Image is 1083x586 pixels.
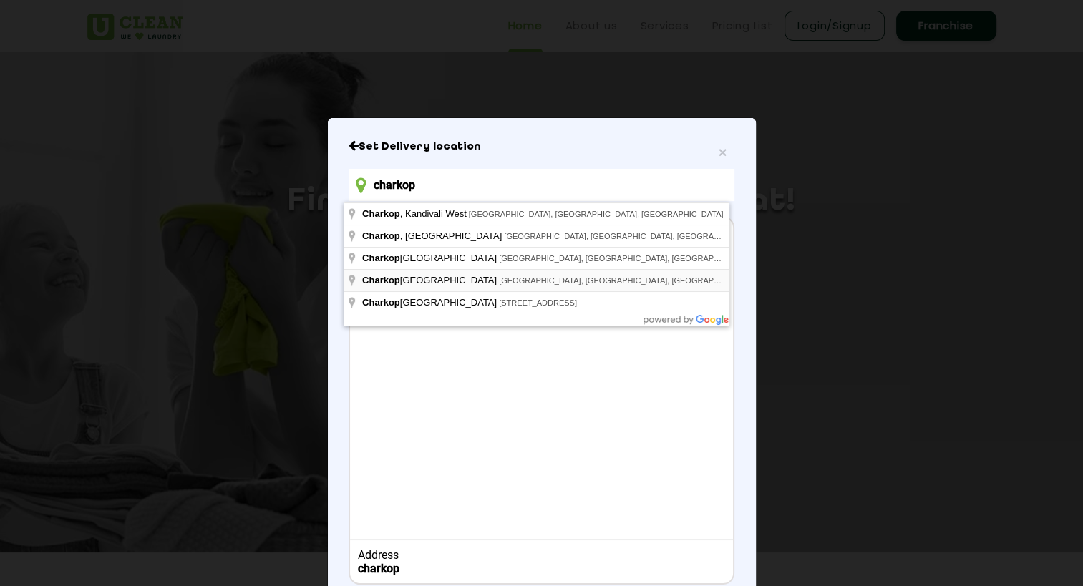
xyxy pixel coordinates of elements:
span: Charkop [362,230,400,241]
span: [GEOGRAPHIC_DATA], [GEOGRAPHIC_DATA], [GEOGRAPHIC_DATA] [499,254,754,263]
h6: Close [349,140,734,154]
span: [STREET_ADDRESS] [499,298,577,307]
span: [GEOGRAPHIC_DATA], [GEOGRAPHIC_DATA], [GEOGRAPHIC_DATA] [469,210,724,218]
span: Charkop [362,208,400,219]
span: × [718,144,727,160]
span: [GEOGRAPHIC_DATA] [362,275,499,285]
span: Charkop [362,297,400,308]
button: Close [718,145,727,160]
input: Enter location [349,169,734,201]
span: [GEOGRAPHIC_DATA], [GEOGRAPHIC_DATA], [GEOGRAPHIC_DATA] [504,232,759,240]
span: , [GEOGRAPHIC_DATA] [362,230,504,241]
div: Address [358,548,725,562]
span: Charkop [362,275,400,285]
span: , Kandivali West [362,208,469,219]
span: Charkop [362,253,400,263]
span: [GEOGRAPHIC_DATA] [362,297,499,308]
b: charkop [358,562,399,575]
span: [GEOGRAPHIC_DATA], [GEOGRAPHIC_DATA], [GEOGRAPHIC_DATA] [499,276,754,285]
span: [GEOGRAPHIC_DATA] [362,253,499,263]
